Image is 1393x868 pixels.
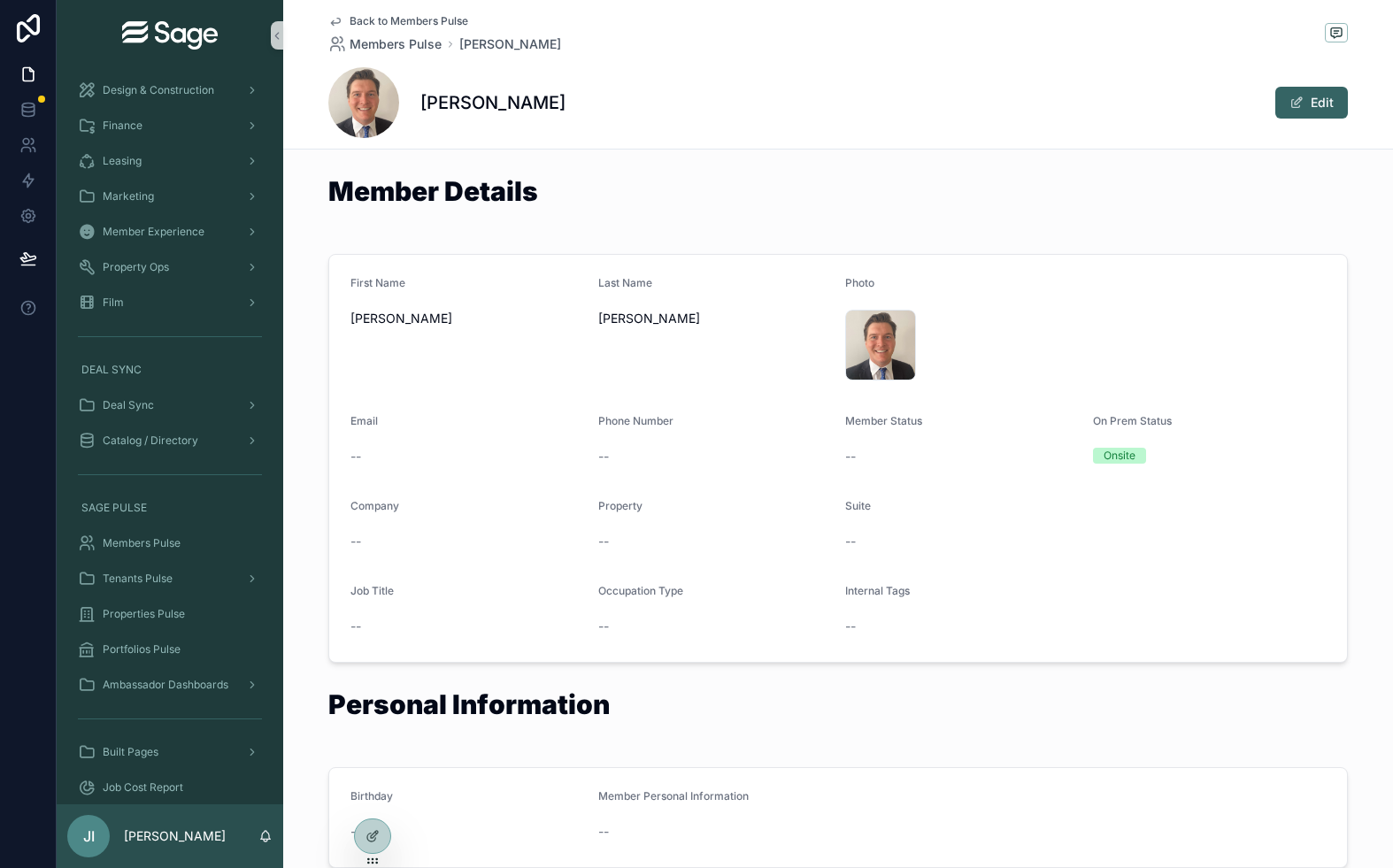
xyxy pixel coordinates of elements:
span: -- [845,448,856,465]
a: Catalog / Directory [67,425,273,457]
a: Portfolios Pulse [67,634,273,665]
span: Internal Tags [845,584,910,597]
span: Finance [103,119,142,133]
a: Built Pages [67,736,273,768]
span: Suite [845,499,871,512]
span: Job Title [350,584,394,597]
span: Members Pulse [350,35,442,53]
span: JI [83,826,95,847]
span: Member Personal Information [598,789,749,803]
h1: [PERSON_NAME] [420,90,566,115]
h1: Personal Information [328,691,610,718]
a: Members Pulse [328,35,442,53]
span: -- [598,533,609,550]
img: App logo [122,21,218,50]
span: Job Cost Report [103,780,183,795]
span: Ambassador Dashboards [103,678,228,692]
span: Property Ops [103,260,169,274]
span: Catalog / Directory [103,434,198,448]
span: Member Experience [103,225,204,239]
button: Edit [1275,87,1348,119]
a: Finance [67,110,273,142]
a: Film [67,287,273,319]
a: Tenants Pulse [67,563,273,595]
span: Portfolios Pulse [103,642,181,657]
span: Back to Members Pulse [350,14,468,28]
span: -- [350,448,361,465]
a: Marketing [67,181,273,212]
span: Members Pulse [103,536,181,550]
a: Ambassador Dashboards [67,669,273,701]
div: Onsite [1104,448,1135,464]
span: Phone Number [598,414,673,427]
span: Occupation Type [598,584,683,597]
span: -- [350,618,361,635]
span: Member Status [845,414,922,427]
span: [PERSON_NAME] [598,310,832,327]
a: SAGE PULSE [67,492,273,524]
span: First Name [350,276,405,289]
p: [PERSON_NAME] [124,827,226,845]
span: DEAL SYNC [81,363,142,377]
span: Design & Construction [103,83,214,97]
a: Property Ops [67,251,273,283]
span: -- [350,823,361,841]
a: DEAL SYNC [67,354,273,386]
a: Member Experience [67,216,273,248]
a: Members Pulse [67,527,273,559]
span: Leasing [103,154,142,168]
a: Design & Construction [67,74,273,106]
span: Tenants Pulse [103,572,173,586]
a: Job Cost Report [67,772,273,803]
span: Properties Pulse [103,607,185,621]
h1: Member Details [328,178,538,204]
span: SAGE PULSE [81,501,147,515]
span: [PERSON_NAME] [350,310,584,327]
span: Deal Sync [103,398,154,412]
div: scrollable content [57,71,283,804]
span: On Prem Status [1093,414,1172,427]
span: Film [103,296,124,310]
a: Properties Pulse [67,598,273,630]
span: Company [350,499,399,512]
span: Property [598,499,643,512]
a: [PERSON_NAME] [459,35,561,53]
a: Leasing [67,145,273,177]
a: Back to Members Pulse [328,14,468,28]
span: -- [845,533,856,550]
a: Deal Sync [67,389,273,421]
span: Marketing [103,189,154,204]
span: Birthday [350,789,393,803]
span: -- [598,618,609,635]
span: -- [845,618,856,635]
span: Email [350,414,378,427]
span: Built Pages [103,745,158,759]
span: -- [598,448,609,465]
span: -- [350,533,361,550]
span: Last Name [598,276,652,289]
span: Photo [845,276,874,289]
span: -- [598,823,609,841]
